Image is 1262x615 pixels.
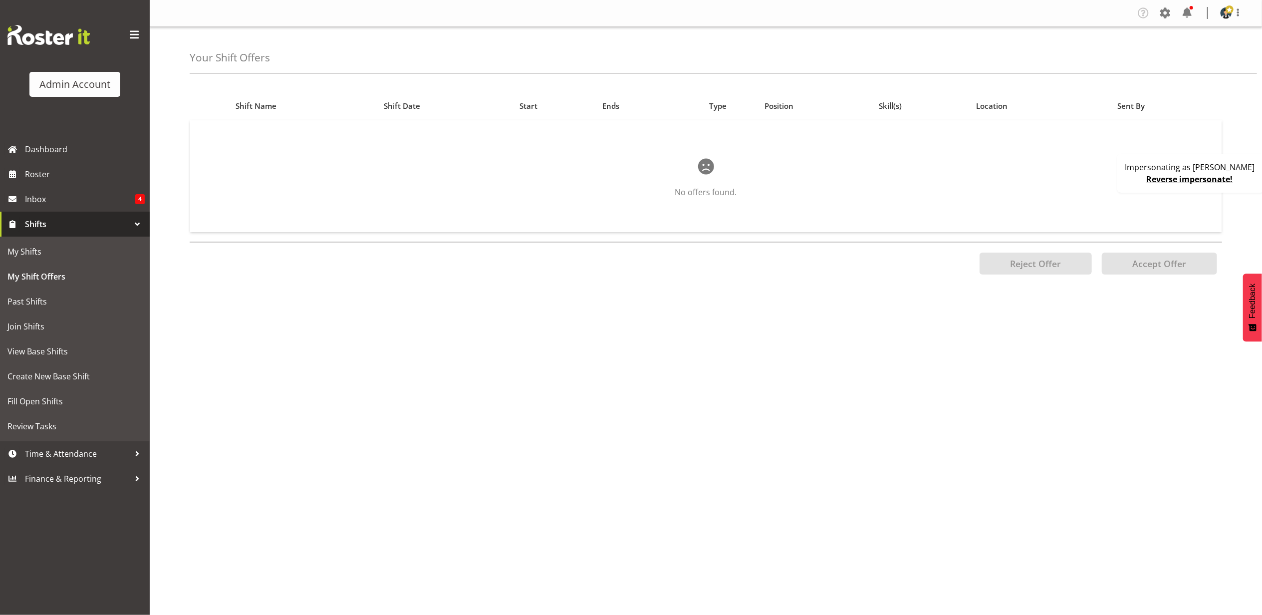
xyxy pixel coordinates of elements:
[222,186,1190,198] p: No offers found.
[7,25,90,45] img: Rosterit website logo
[25,167,145,182] span: Roster
[1132,258,1186,270] span: Accept Offer
[1125,161,1255,173] p: Impersonating as [PERSON_NAME]
[135,194,145,204] span: 4
[7,269,142,284] span: My Shift Offers
[1243,274,1262,341] button: Feedback - Show survey
[764,100,793,112] span: Position
[1248,284,1257,318] span: Feedback
[602,100,619,112] span: Ends
[7,319,142,334] span: Join Shifts
[25,217,130,232] span: Shifts
[25,142,145,157] span: Dashboard
[2,314,147,339] a: Join Shifts
[2,364,147,389] a: Create New Base Shift
[879,100,902,112] span: Skill(s)
[7,369,142,384] span: Create New Base Shift
[25,446,130,461] span: Time & Attendance
[7,244,142,259] span: My Shifts
[1220,7,1232,19] img: wu-kevin5aaed71ed01d5805973613cd15694a89.png
[2,339,147,364] a: View Base Shifts
[236,100,276,112] span: Shift Name
[1010,258,1061,270] span: Reject Offer
[7,344,142,359] span: View Base Shifts
[519,100,537,112] span: Start
[7,294,142,309] span: Past Shifts
[2,289,147,314] a: Past Shifts
[2,389,147,414] a: Fill Open Shifts
[1102,253,1217,275] button: Accept Offer
[2,264,147,289] a: My Shift Offers
[25,471,130,486] span: Finance & Reporting
[709,100,727,112] span: Type
[190,52,270,63] h4: Your Shift Offers
[384,100,420,112] span: Shift Date
[25,192,135,207] span: Inbox
[39,77,110,92] div: Admin Account
[7,419,142,434] span: Review Tasks
[976,100,1008,112] span: Location
[1147,174,1233,185] a: Reverse impersonate!
[2,239,147,264] a: My Shifts
[7,394,142,409] span: Fill Open Shifts
[1117,100,1145,112] span: Sent By
[980,253,1092,275] button: Reject Offer
[2,414,147,439] a: Review Tasks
